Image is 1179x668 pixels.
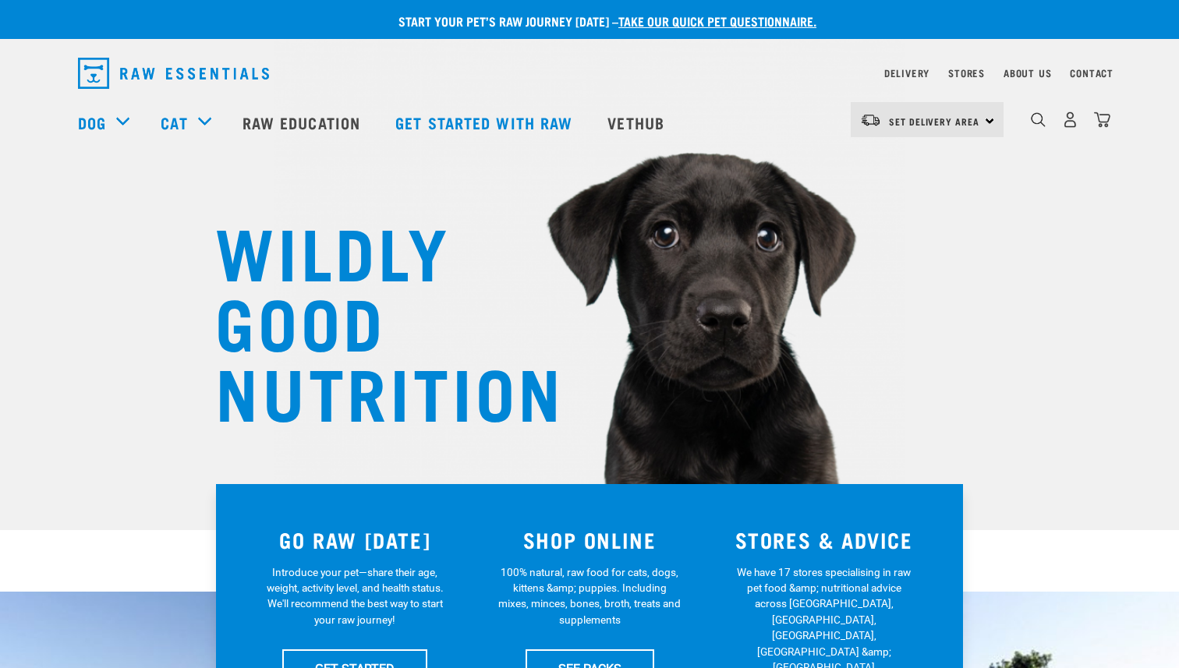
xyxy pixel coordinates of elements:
img: Raw Essentials Logo [78,58,269,89]
h1: WILDLY GOOD NUTRITION [215,214,527,425]
nav: dropdown navigation [65,51,1113,95]
p: 100% natural, raw food for cats, dogs, kittens &amp; puppies. Including mixes, minces, bones, bro... [498,564,682,628]
a: Contact [1070,70,1113,76]
img: van-moving.png [860,113,881,127]
h3: SHOP ONLINE [482,528,698,552]
a: take our quick pet questionnaire. [618,17,816,24]
a: About Us [1004,70,1051,76]
img: home-icon-1@2x.png [1031,112,1046,127]
span: Set Delivery Area [889,118,979,124]
p: Introduce your pet—share their age, weight, activity level, and health status. We'll recommend th... [264,564,447,628]
a: Cat [161,111,187,134]
a: Vethub [592,91,684,154]
a: Stores [948,70,985,76]
img: user.png [1062,111,1078,128]
a: Delivery [884,70,929,76]
a: Raw Education [227,91,380,154]
a: Get started with Raw [380,91,592,154]
h3: GO RAW [DATE] [247,528,463,552]
img: home-icon@2x.png [1094,111,1110,128]
h3: STORES & ADVICE [716,528,932,552]
a: Dog [78,111,106,134]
